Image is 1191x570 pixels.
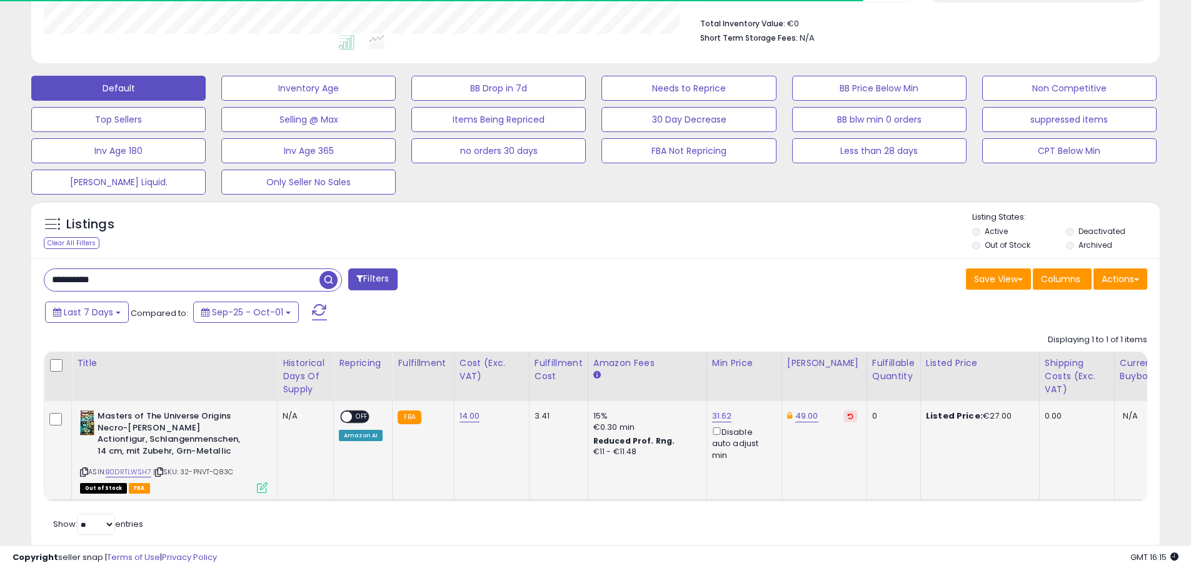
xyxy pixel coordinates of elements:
div: Fulfillment [398,357,448,370]
button: Items Being Repriced [411,107,586,132]
span: FBA [129,483,150,494]
div: Disable auto adjust min [712,425,772,461]
button: BB Price Below Min [792,76,967,101]
button: Inventory Age [221,76,396,101]
button: Columns [1033,268,1092,290]
b: Masters of The Universe Origins Necro-[PERSON_NAME] Actionfigur, Schlangenmenschen, 14 cm, mit Zu... [98,410,249,460]
button: FBA Not Repricing [601,138,776,163]
div: Current Buybox Price [1120,357,1184,383]
button: Last 7 Days [45,302,129,323]
div: €11 - €11.48 [593,447,697,457]
div: Cost (Exc. VAT) [460,357,524,383]
div: €0.30 min [593,422,697,433]
small: Amazon Fees. [593,370,601,381]
button: 30 Day Decrease [601,107,776,132]
i: This overrides the store level Dynamic Max Price for this listing [787,412,792,420]
h5: Listings [66,216,114,233]
div: 0 [872,410,911,422]
span: N/A [800,32,815,44]
div: €27.00 [926,410,1030,422]
label: Archived [1078,240,1112,250]
span: Show: entries [53,518,143,530]
small: FBA [398,410,421,424]
span: All listings that are currently out of stock and unavailable for purchase on Amazon [80,483,127,494]
label: Active [985,226,1008,237]
div: Clear All Filters [44,237,99,249]
button: Non Competitive [982,76,1157,101]
b: Reduced Prof. Rng. [593,435,675,446]
button: Needs to Reprice [601,76,776,101]
b: Total Inventory Value: [700,18,785,29]
div: Repricing [339,357,387,370]
a: 31.62 [712,410,732,422]
div: Title [77,357,272,370]
button: Inv Age 180 [31,138,206,163]
div: Displaying 1 to 1 of 1 items [1048,334,1147,346]
label: Deactivated [1078,226,1125,237]
div: [PERSON_NAME] [787,357,862,370]
button: no orders 30 days [411,138,586,163]
div: 3.41 [535,410,578,422]
div: Min Price [712,357,776,370]
div: ASIN: [80,410,268,492]
div: Fulfillable Quantity [872,357,915,383]
div: Amazon Fees [593,357,701,370]
div: 15% [593,410,697,422]
div: Amazon AI [339,430,383,441]
button: Default [31,76,206,101]
img: 51VI4u-4K-L._SL40_.jpg [80,410,94,435]
button: Actions [1093,268,1147,290]
button: Save View [966,268,1031,290]
i: Revert to store-level Dynamic Max Price [848,413,853,419]
button: BB blw min 0 orders [792,107,967,132]
p: Listing States: [972,211,1160,223]
button: Less than 28 days [792,138,967,163]
div: Listed Price [926,357,1034,370]
div: N/A [283,410,324,422]
a: Terms of Use [107,551,160,563]
span: OFF [352,412,372,422]
span: | SKU: 32-PNVT-Q83C [153,467,233,477]
li: €0 [700,15,1138,30]
span: N/A [1123,410,1138,422]
button: BB Drop in 7d [411,76,586,101]
label: Out of Stock [985,240,1030,250]
button: Sep-25 - Oct-01 [193,302,299,323]
button: Filters [348,268,397,290]
div: Fulfillment Cost [535,357,583,383]
button: suppressed items [982,107,1157,132]
a: 49.00 [795,410,818,422]
span: Sep-25 - Oct-01 [212,306,283,318]
b: Short Term Storage Fees: [700,33,798,43]
span: Columns [1041,273,1080,285]
div: Historical Days Of Supply [283,357,328,396]
a: B0DRTLWSH7 [106,467,151,477]
span: Last 7 Days [64,306,113,318]
div: seller snap | | [13,552,217,564]
button: CPT Below Min [982,138,1157,163]
button: [PERSON_NAME] Liquid. [31,170,206,195]
a: Privacy Policy [162,551,217,563]
span: Compared to: [131,307,188,319]
button: Top Sellers [31,107,206,132]
a: 14.00 [460,410,480,422]
strong: Copyright [13,551,58,563]
button: Selling @ Max [221,107,396,132]
div: Shipping Costs (Exc. VAT) [1045,357,1109,396]
button: Only Seller No Sales [221,170,396,195]
button: Inv Age 365 [221,138,396,163]
b: Listed Price: [926,410,983,422]
span: 2025-10-9 16:15 GMT [1130,551,1178,563]
div: 0.00 [1045,410,1105,422]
